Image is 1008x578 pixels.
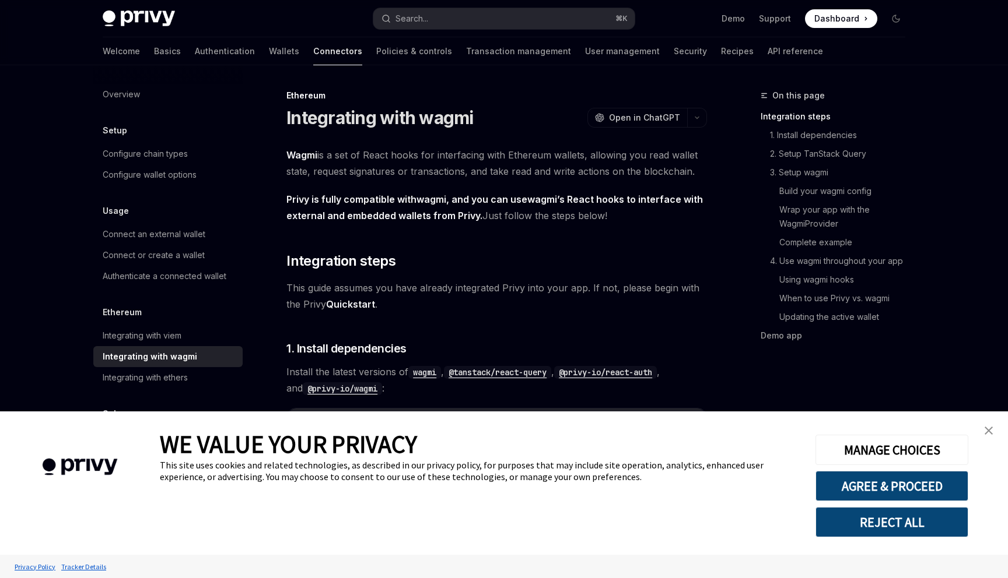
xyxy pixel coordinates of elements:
[721,37,754,65] a: Recipes
[761,200,915,233] a: Wrap your app with the WagmiProvider
[815,471,968,501] button: AGREE & PROCEED
[615,14,628,23] span: ⌘ K
[761,289,915,308] a: When to use Privy vs. wagmi
[761,233,915,252] a: Complete example
[286,280,707,312] span: This guide assumes you have already integrated Privy into your app. If not, please begin with the...
[93,325,243,346] a: Integrating with viem
[103,350,197,364] div: Integrating with wagmi
[326,298,375,311] a: Quickstart
[103,371,188,385] div: Integrating with ethers
[103,147,188,161] div: Configure chain types
[103,329,181,343] div: Integrating with viem
[103,87,140,101] div: Overview
[286,147,707,179] span: is a set of React hooks for interfacing with Ethereum wallets, allowing you read wallet state, re...
[466,37,571,65] a: Transaction management
[103,124,127,138] h5: Setup
[376,37,452,65] a: Policies & controls
[103,10,175,27] img: dark logo
[768,37,823,65] a: API reference
[761,163,915,182] a: 3. Setup wagmi
[93,164,243,185] a: Configure wallet options
[103,204,129,218] h5: Usage
[587,108,687,128] button: Open in ChatGPT
[759,13,791,24] a: Support
[286,364,707,396] span: Install the latest versions of , , , and :
[93,224,243,245] a: Connect an external wallet
[17,442,142,492] img: company logo
[195,37,255,65] a: Authentication
[103,248,205,262] div: Connect or create a wallet
[527,193,557,206] a: wagmi
[93,367,243,388] a: Integrating with ethers
[609,112,680,124] span: Open in ChatGPT
[761,107,915,126] a: Integration steps
[303,382,382,394] a: @privy-io/wagmi
[761,252,915,270] a: 4. Use wagmi throughout your app
[58,556,109,577] a: Tracker Details
[805,9,877,28] a: Dashboard
[313,37,362,65] a: Connectors
[103,269,226,283] div: Authenticate a connected wallet
[303,382,382,395] code: @privy-io/wagmi
[286,90,707,101] div: Ethereum
[761,182,915,200] a: Build your wagmi config
[93,84,243,105] a: Overview
[103,305,142,319] h5: Ethereum
[93,143,243,164] a: Configure chain types
[887,9,905,28] button: Toggle dark mode
[286,193,703,221] strong: Privy is fully compatible with , and you can use ’s React hooks to interface with external and em...
[761,126,915,144] a: 1. Install dependencies
[269,37,299,65] a: Wallets
[674,37,707,65] a: Security
[286,340,407,357] span: 1. Install dependencies
[444,366,551,379] code: @tanstack/react-query
[286,252,395,270] span: Integration steps
[286,149,317,161] a: Wagmi
[103,37,140,65] a: Welcome
[761,144,915,163] a: 2. Setup TanStack Query
[93,266,243,287] a: Authenticate a connected wallet
[160,429,417,459] span: WE VALUE YOUR PRIVACY
[977,419,1000,442] a: close banner
[985,427,993,435] img: close banner
[103,168,197,182] div: Configure wallet options
[408,366,441,378] a: wagmi
[761,326,915,345] a: Demo app
[554,366,657,378] a: @privy-io/react-auth
[93,245,243,266] a: Connect or create a wallet
[154,37,181,65] a: Basics
[814,13,859,24] span: Dashboard
[373,8,635,29] button: Search...⌘K
[408,366,441,379] code: wagmi
[93,346,243,367] a: Integrating with wagmi
[772,89,825,103] span: On this page
[160,459,798,482] div: This site uses cookies and related technologies, as described in our privacy policy, for purposes...
[12,556,58,577] a: Privacy Policy
[103,407,132,421] h5: Solana
[286,107,474,128] h1: Integrating with wagmi
[286,191,707,224] span: Just follow the steps below!
[444,366,551,378] a: @tanstack/react-query
[761,308,915,326] a: Updating the active wallet
[416,193,446,206] a: wagmi
[815,435,968,465] button: MANAGE CHOICES
[761,270,915,289] a: Using wagmi hooks
[395,12,428,26] div: Search...
[722,13,745,24] a: Demo
[103,227,205,241] div: Connect an external wallet
[815,507,968,537] button: REJECT ALL
[554,366,657,379] code: @privy-io/react-auth
[585,37,660,65] a: User management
